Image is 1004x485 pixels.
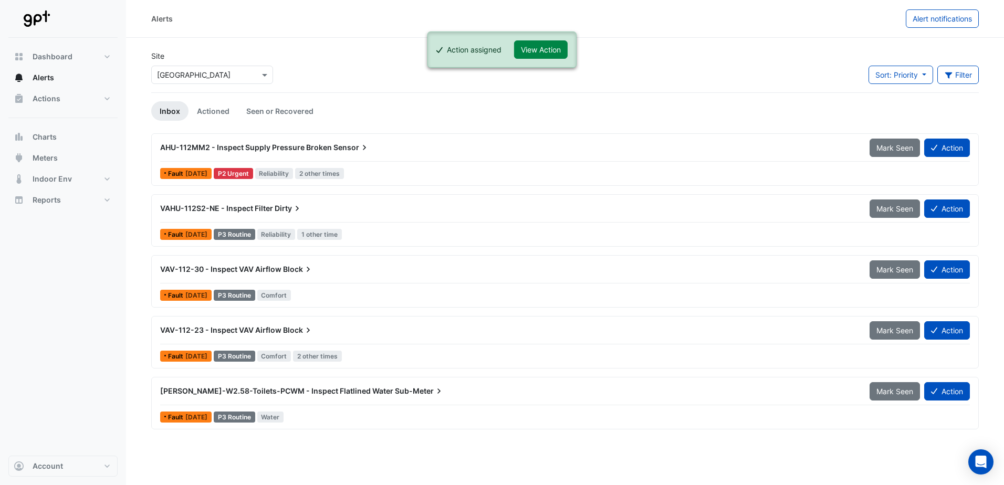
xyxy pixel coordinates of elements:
[214,351,255,362] div: P3 Routine
[168,231,185,238] span: Fault
[13,8,60,29] img: Company Logo
[876,143,913,152] span: Mark Seen
[255,168,294,179] span: Reliability
[14,51,24,62] app-icon: Dashboard
[160,265,281,273] span: VAV-112-30 - Inspect VAV Airflow
[913,14,972,23] span: Alert notifications
[185,413,207,421] span: Mon 08-Sep-2025 13:19 AEST
[968,449,993,475] div: Open Intercom Messenger
[8,456,118,477] button: Account
[214,290,255,301] div: P3 Routine
[283,325,313,335] span: Block
[33,93,60,104] span: Actions
[924,321,970,340] button: Action
[293,351,342,362] span: 2 other times
[151,13,173,24] div: Alerts
[33,51,72,62] span: Dashboard
[33,132,57,142] span: Charts
[14,93,24,104] app-icon: Actions
[876,204,913,213] span: Mark Seen
[447,44,501,55] div: Action assigned
[295,168,344,179] span: 2 other times
[297,229,342,240] span: 1 other time
[8,189,118,210] button: Reports
[189,101,238,121] a: Actioned
[257,351,291,362] span: Comfort
[870,382,920,400] button: Mark Seen
[160,143,332,152] span: AHU-112MM2 - Inspect Supply Pressure Broken
[283,264,313,275] span: Block
[168,414,185,420] span: Fault
[924,260,970,279] button: Action
[33,461,63,471] span: Account
[151,50,164,61] label: Site
[160,386,393,395] span: [PERSON_NAME]-W2.58-Toilets-PCWM - Inspect Flatlined Water
[238,101,322,121] a: Seen or Recovered
[168,292,185,299] span: Fault
[214,412,255,423] div: P3 Routine
[906,9,979,28] button: Alert notifications
[8,168,118,189] button: Indoor Env
[168,171,185,177] span: Fault
[333,142,370,153] span: Sensor
[14,132,24,142] app-icon: Charts
[924,382,970,400] button: Action
[924,139,970,157] button: Action
[151,101,189,121] a: Inbox
[257,412,284,423] span: Water
[214,229,255,240] div: P3 Routine
[214,168,253,179] div: P2 Urgent
[8,147,118,168] button: Meters
[876,326,913,335] span: Mark Seen
[185,352,207,360] span: Fri 12-Sep-2025 12:37 AEST
[275,203,302,214] span: Dirty
[869,66,933,84] button: Sort: Priority
[14,195,24,205] app-icon: Reports
[14,72,24,83] app-icon: Alerts
[33,72,54,83] span: Alerts
[870,260,920,279] button: Mark Seen
[395,386,444,396] span: Sub-Meter
[876,265,913,274] span: Mark Seen
[33,195,61,205] span: Reports
[870,321,920,340] button: Mark Seen
[514,40,568,59] button: View Action
[168,353,185,360] span: Fault
[185,230,207,238] span: Mon 06-Oct-2025 13:31 AEDT
[160,325,281,334] span: VAV-112-23 - Inspect VAV Airflow
[870,199,920,218] button: Mark Seen
[870,139,920,157] button: Mark Seen
[14,174,24,184] app-icon: Indoor Env
[8,88,118,109] button: Actions
[937,66,979,84] button: Filter
[924,199,970,218] button: Action
[876,387,913,396] span: Mark Seen
[14,153,24,163] app-icon: Meters
[257,290,291,301] span: Comfort
[257,229,296,240] span: Reliability
[8,67,118,88] button: Alerts
[33,153,58,163] span: Meters
[8,126,118,147] button: Charts
[185,170,207,177] span: Mon 15-Sep-2025 09:35 AEST
[33,174,72,184] span: Indoor Env
[185,291,207,299] span: Mon 06-Oct-2025 11:19 AEDT
[160,204,273,213] span: VAHU-112S2-NE - Inspect Filter
[8,46,118,67] button: Dashboard
[875,70,918,79] span: Sort: Priority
